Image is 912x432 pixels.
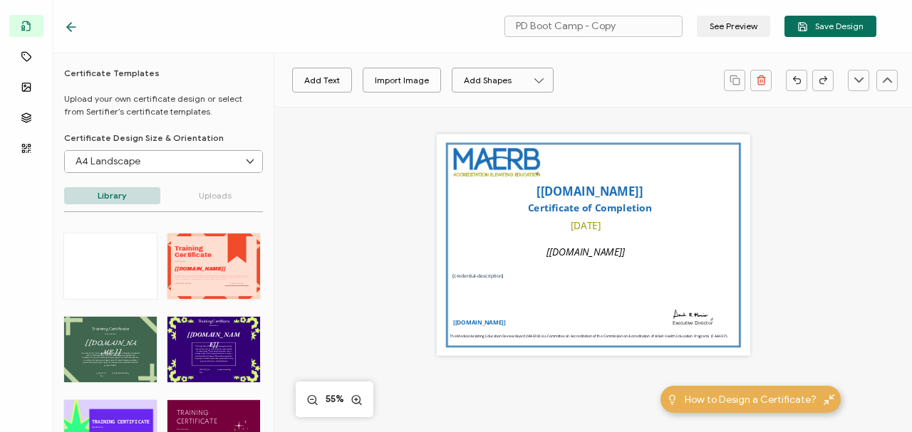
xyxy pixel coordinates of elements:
img: minimize-icon.svg [824,394,834,405]
pre: Executive Director [673,320,712,326]
pre: [[DOMAIN_NAME]] [537,184,643,200]
p: Certificate Design Size & Orientation [64,132,263,143]
button: Save Design [784,16,876,37]
span: 55% [322,392,347,406]
pre: The Medical Assisting Education Review Board (MAERB) is a Committee on Accreditation of the Commi... [450,333,727,338]
button: Add Shapes [452,68,554,93]
pre: [DATE] [571,218,601,232]
button: Add Text [292,68,352,93]
p: Uploads [167,187,264,204]
input: Name your certificate [504,16,683,37]
pre: Certificate of Completion [528,201,652,215]
pre: [[DOMAIN_NAME]] [453,318,506,326]
div: Import Image [375,68,429,93]
img: 643f277f-44a2-4c99-97b5-6d6860a9d669.png [453,148,541,177]
pre: [credential-description] [452,273,504,279]
p: Library [64,187,160,204]
button: See Preview [697,16,770,37]
pre: [[DOMAIN_NAME]] [546,245,624,258]
span: How to Design a Certificate? [685,392,817,407]
span: Save Design [797,21,864,32]
img: 022bf1b0-66a1-4505-ac23-b45332b32f6f.jpg [667,307,715,323]
input: Select [65,151,262,172]
iframe: Chat Widget [841,364,912,432]
h6: Certificate Templates [64,68,263,78]
p: Upload your own certificate design or select from Sertifier’s certificate templates. [64,93,263,118]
